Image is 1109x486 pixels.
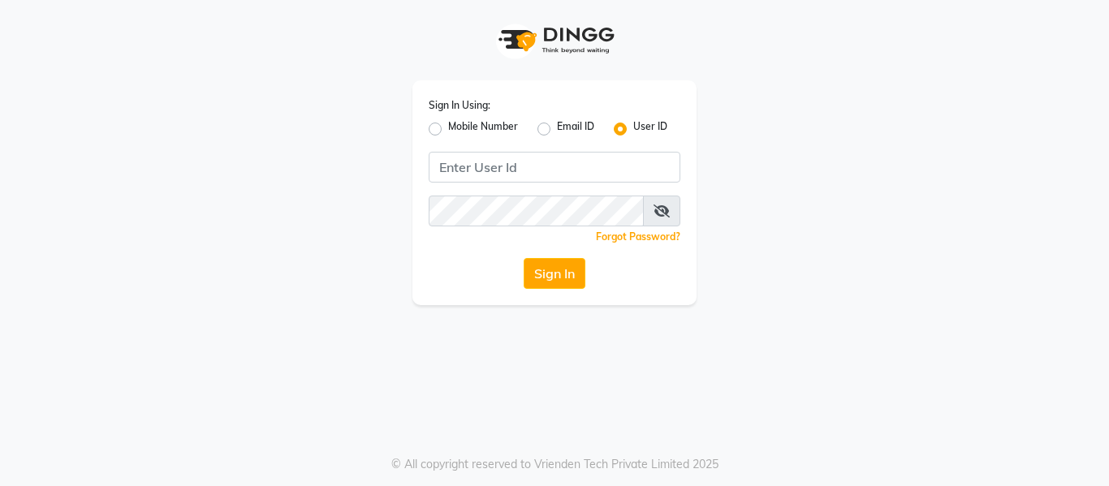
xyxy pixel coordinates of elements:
[557,119,594,139] label: Email ID
[524,258,585,289] button: Sign In
[429,196,644,226] input: Username
[448,119,518,139] label: Mobile Number
[429,152,680,183] input: Username
[429,98,490,113] label: Sign In Using:
[633,119,667,139] label: User ID
[596,230,680,243] a: Forgot Password?
[490,16,619,64] img: logo1.svg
